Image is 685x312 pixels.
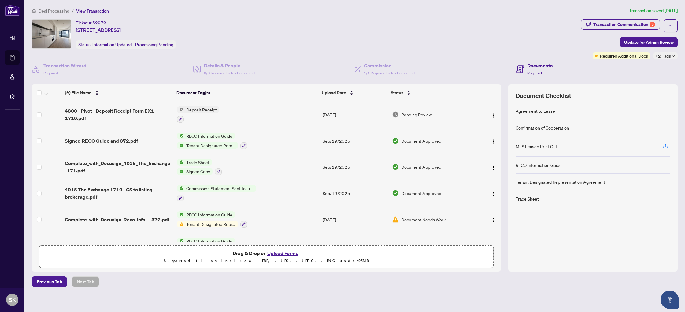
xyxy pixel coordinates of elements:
[32,276,67,287] button: Previous Tab
[62,84,174,101] th: (9) File Name
[92,42,173,47] span: Information Updated - Processing Pending
[9,295,16,304] span: SK
[184,133,235,139] span: RECO Information Guide
[72,7,74,14] li: /
[265,249,300,257] button: Upload Forms
[184,211,235,218] span: RECO Information Guide
[184,168,213,175] span: Signed Copy
[491,113,496,118] img: Logo
[39,246,493,268] span: Drag & Drop orUpload FormsSupported files include .PDF, .JPG, .JPEG, .PNG under25MB
[76,26,121,34] span: [STREET_ADDRESS]
[655,52,671,59] span: +2 Tags
[527,71,542,75] span: Required
[489,188,498,198] button: Logo
[401,137,441,144] span: Document Approved
[392,216,399,223] img: Document Status
[516,92,571,100] span: Document Checklist
[392,137,399,144] img: Document Status
[177,106,219,123] button: Status IconDeposit Receipt
[177,185,256,201] button: Status IconCommission Statement Sent to Listing Brokerage
[516,195,539,202] div: Trade Sheet
[204,71,255,75] span: 3/3 Required Fields Completed
[177,238,259,254] button: Status IconRECO Information Guide
[174,84,319,101] th: Document Tag(s)
[320,101,390,128] td: [DATE]
[184,185,256,192] span: Commission Statement Sent to Listing Brokerage
[92,20,106,26] span: 52972
[401,190,441,197] span: Document Approved
[177,211,247,228] button: Status IconRECO Information GuideStatus IconTenant Designated Representation Agreement
[184,142,238,149] span: Tenant Designated Representation Agreement
[624,37,674,47] span: Update for Admin Review
[364,71,415,75] span: 1/1 Required Fields Completed
[320,233,390,259] td: [DATE]
[177,238,184,244] img: Status Icon
[32,9,36,13] span: home
[489,215,498,224] button: Logo
[72,276,99,287] button: Next Tab
[516,179,605,185] div: Tenant Designated Representation Agreement
[65,107,172,122] span: 4800 - Pivot - Deposit Receipt Form EX1 1710.pdf
[322,89,346,96] span: Upload Date
[672,55,675,58] span: down
[364,62,415,69] h4: Commission
[65,186,172,201] span: 4015 The Exchange 1710 - CS to listing brokerage.pdf
[581,19,660,30] button: Transaction Communication3
[320,128,390,154] td: Sep/19/2025
[391,89,403,96] span: Status
[177,133,184,139] img: Status Icon
[177,185,184,192] img: Status Icon
[32,20,71,48] img: IMG-W12358041_1.jpg
[516,143,557,150] div: MLS Leased Print Out
[320,180,390,206] td: Sep/19/2025
[177,142,184,149] img: Status Icon
[177,168,184,175] img: Status Icon
[177,159,184,166] img: Status Icon
[388,84,475,101] th: Status
[37,277,62,287] span: Previous Tab
[184,159,212,166] span: Trade Sheet
[629,7,678,14] article: Transaction saved [DATE]
[661,291,679,309] button: Open asap
[600,52,648,59] span: Requires Additional Docs
[319,84,388,101] th: Upload Date
[516,162,562,168] div: RECO Information Guide
[184,106,219,113] span: Deposit Receipt
[320,154,390,180] td: Sep/19/2025
[489,110,498,119] button: Logo
[204,62,255,69] h4: Details & People
[392,190,399,197] img: Document Status
[527,62,553,69] h4: Documents
[320,206,390,233] td: [DATE]
[401,111,432,118] span: Pending Review
[650,22,655,27] div: 3
[516,124,569,131] div: Confirmation of Cooperation
[177,211,184,218] img: Status Icon
[5,5,20,16] img: logo
[177,106,184,113] img: Status Icon
[177,221,184,227] img: Status Icon
[43,62,87,69] h4: Transaction Wizard
[491,139,496,144] img: Logo
[620,37,678,47] button: Update for Admin Review
[491,191,496,196] img: Logo
[76,19,106,26] div: Ticket #:
[489,162,498,172] button: Logo
[593,20,655,29] div: Transaction Communication
[401,216,446,223] span: Document Needs Work
[668,24,673,28] span: ellipsis
[392,111,399,118] img: Document Status
[65,216,169,223] span: Complete_with_Docusign_Reco_Info_-_372.pdf
[39,8,69,14] span: Deal Processing
[233,249,300,257] span: Drag & Drop or
[184,238,235,244] span: RECO Information Guide
[65,89,91,96] span: (9) File Name
[489,136,498,146] button: Logo
[516,107,555,114] div: Agreement to Lease
[177,159,222,175] button: Status IconTrade SheetStatus IconSigned Copy
[43,71,58,75] span: Required
[184,221,238,227] span: Tenant Designated Representation Agreement
[43,257,490,265] p: Supported files include .PDF, .JPG, .JPEG, .PNG under 25 MB
[177,133,247,149] button: Status IconRECO Information GuideStatus IconTenant Designated Representation Agreement
[65,160,172,174] span: Complete_with_Docusign_4015_The_Exchange_171.pdf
